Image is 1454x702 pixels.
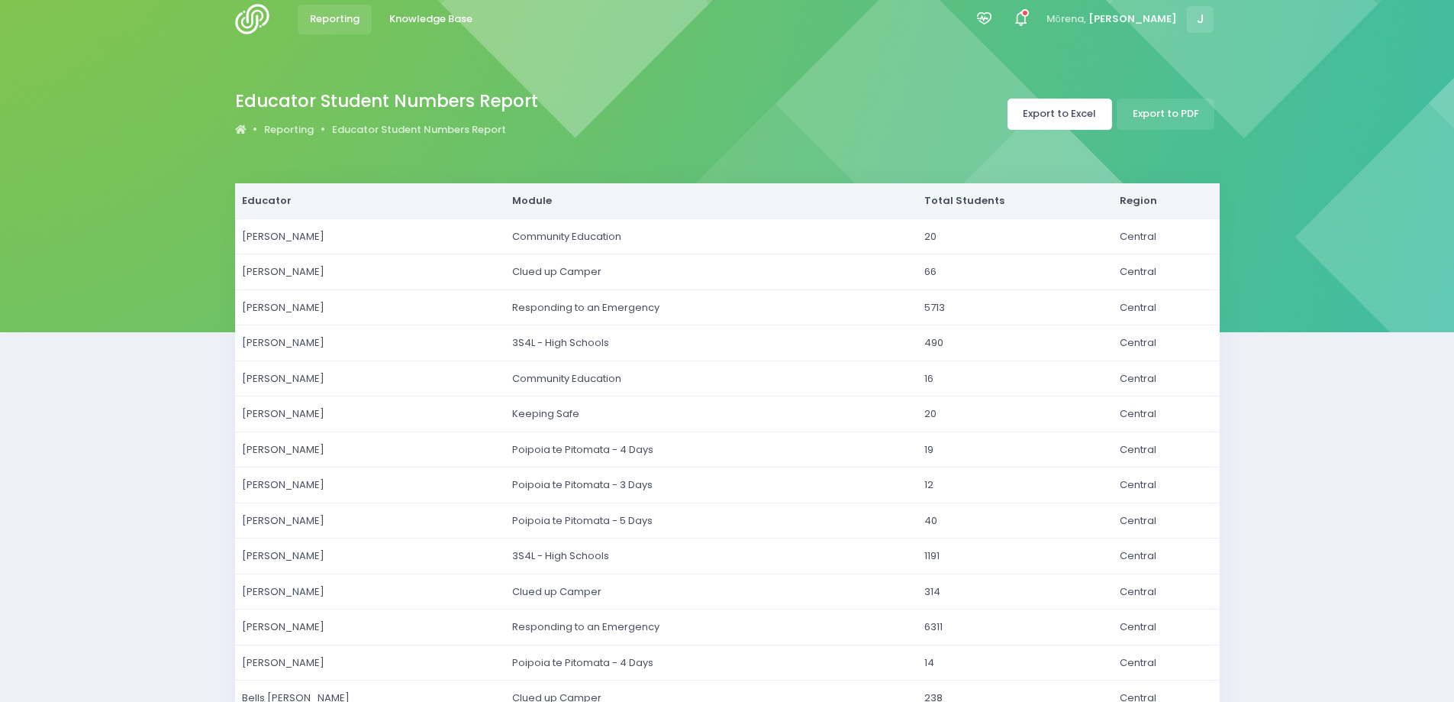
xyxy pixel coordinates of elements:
td: Central [1112,574,1220,610]
td: [PERSON_NAME] [235,396,505,432]
td: Central [1112,218,1220,254]
td: Central [1112,503,1220,539]
td: Community Education [505,361,917,396]
th: Module [505,183,917,218]
td: [PERSON_NAME] [235,361,505,396]
td: Central [1112,467,1220,503]
img: Logo [235,4,279,34]
td: 314 [917,574,1112,610]
td: Central [1112,254,1220,290]
a: Reporting [264,122,314,137]
td: Central [1112,610,1220,645]
td: Central [1112,290,1220,325]
span: Reporting [310,11,359,27]
td: 19 [917,432,1112,467]
td: Poipoia te Pitomata - 4 Days [505,645,917,681]
td: Central [1112,645,1220,681]
th: Region [1112,183,1220,218]
td: [PERSON_NAME] [235,503,505,539]
td: 490 [917,325,1112,361]
a: Export to PDF [1117,99,1214,130]
th: Educator [235,183,505,218]
th: Total Students [917,183,1112,218]
td: Central [1112,361,1220,396]
td: [PERSON_NAME] [235,610,505,645]
td: 20 [917,218,1112,254]
td: [PERSON_NAME] [235,254,505,290]
a: Reporting [298,5,372,34]
td: Responding to an Emergency [505,610,917,645]
td: Clued up Camper [505,254,917,290]
td: Keeping Safe [505,396,917,432]
td: [PERSON_NAME] [235,467,505,503]
td: 5713 [917,290,1112,325]
td: Central [1112,432,1220,467]
td: 20 [917,396,1112,432]
td: 3S4L - High Schools [505,325,917,361]
td: Poipoia te Pitomata - 3 Days [505,467,917,503]
a: Knowledge Base [377,5,485,34]
span: Knowledge Base [389,11,472,27]
td: Clued up Camper [505,574,917,610]
td: [PERSON_NAME] [235,645,505,681]
td: [PERSON_NAME] [235,539,505,574]
td: Central [1112,396,1220,432]
td: [PERSON_NAME] [235,574,505,610]
td: 1191 [917,539,1112,574]
td: [PERSON_NAME] [235,325,505,361]
td: 3S4L - High Schools [505,539,917,574]
td: Central [1112,325,1220,361]
td: 6311 [917,610,1112,645]
td: 14 [917,645,1112,681]
a: Educator Student Numbers Report [332,122,506,137]
td: Responding to an Emergency [505,290,917,325]
td: [PERSON_NAME] [235,432,505,467]
td: Poipoia te Pitomata - 4 Days [505,432,917,467]
td: Poipoia te Pitomata - 5 Days [505,503,917,539]
td: 12 [917,467,1112,503]
h2: Educator Student Numbers Report [235,91,538,112]
td: 40 [917,503,1112,539]
a: Export to Excel [1007,99,1112,130]
td: Community Education [505,218,917,254]
td: Central [1112,539,1220,574]
span: [PERSON_NAME] [1088,11,1177,27]
td: [PERSON_NAME] [235,290,505,325]
span: Mōrena, [1046,11,1086,27]
span: J [1187,6,1214,33]
td: [PERSON_NAME] [235,218,505,254]
td: 16 [917,361,1112,396]
td: 66 [917,254,1112,290]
